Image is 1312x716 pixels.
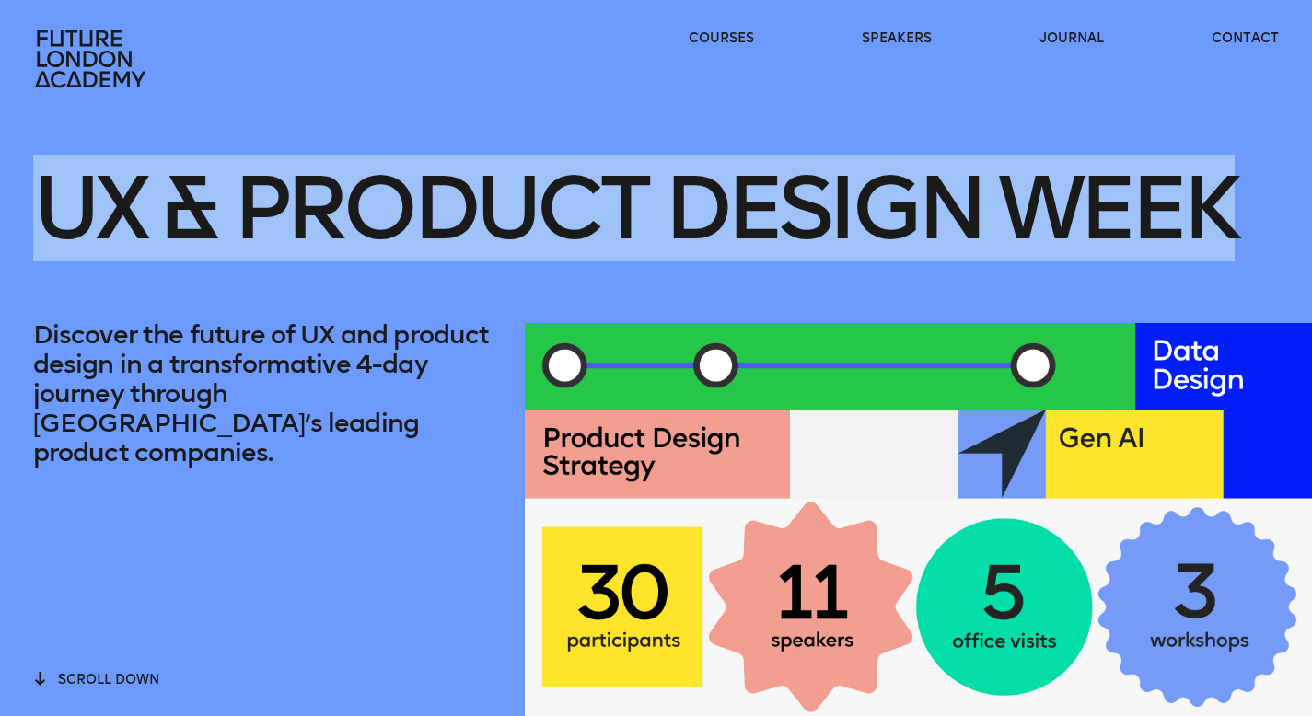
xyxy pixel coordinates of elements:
[689,29,754,48] a: courses
[33,669,159,689] button: scroll down
[33,109,1236,307] h1: UX & Product Design Week
[33,320,493,468] p: Discover the future of UX and product design in a transformative 4-day journey through [GEOGRAPHI...
[862,29,932,48] a: speakers
[1039,29,1104,48] a: journal
[1212,29,1279,48] a: contact
[58,672,159,687] span: scroll down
